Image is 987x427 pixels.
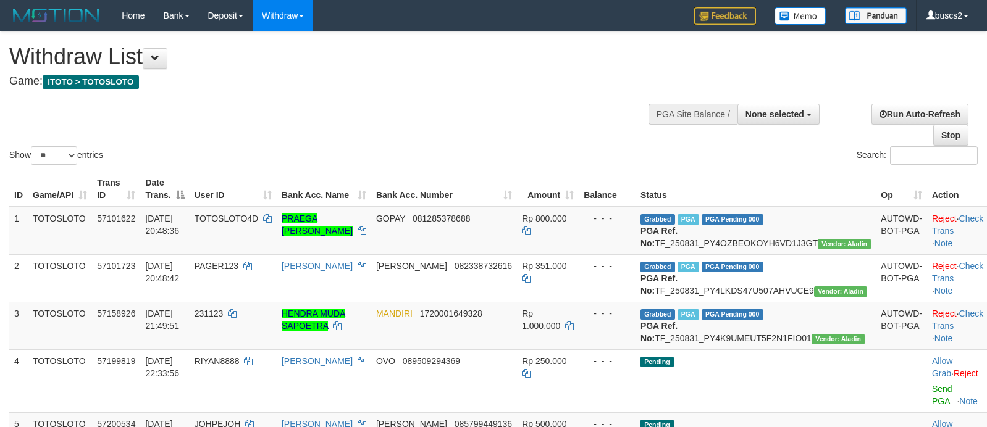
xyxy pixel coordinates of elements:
[890,146,978,165] input: Search:
[932,309,957,318] a: Reject
[857,146,978,165] label: Search:
[31,146,77,165] select: Showentries
[775,7,826,25] img: Button%20Memo.svg
[376,356,395,366] span: OVO
[812,334,865,344] span: Vendor URL: https://payment4.1velocity.biz
[9,75,645,88] h4: Game:
[640,226,678,248] b: PGA Ref. No:
[282,261,353,271] a: [PERSON_NAME]
[932,213,957,223] a: Reject
[28,302,92,349] td: TOTOSLOTO
[694,7,756,25] img: Feedback.jpg
[640,214,675,225] span: Grabbed
[145,213,179,236] span: [DATE] 20:48:36
[190,172,277,207] th: User ID: activate to sort column ascending
[702,214,763,225] span: PGA Pending
[640,273,678,296] b: PGA Ref. No:
[845,7,907,24] img: panduan.png
[420,309,482,318] span: Copy 1720001649328 to clipboard
[818,239,871,249] span: Vendor URL: https://payment4.1velocity.biz
[403,356,460,366] span: Copy 089509294369 to clipboard
[745,109,804,119] span: None selected
[932,356,954,378] span: ·
[932,261,957,271] a: Reject
[145,309,179,331] span: [DATE] 21:49:51
[282,213,353,236] a: PRAEGA [PERSON_NAME]
[9,6,103,25] img: MOTION_logo.png
[584,212,631,225] div: - - -
[376,309,413,318] span: MANDIRI
[522,261,566,271] span: Rp 351.000
[97,356,135,366] span: 57199819
[932,384,952,406] a: Send PGA
[640,357,674,367] span: Pending
[376,261,447,271] span: [PERSON_NAME]
[636,207,876,255] td: TF_250831_PY4OZBEOKOYH6VD1J3GT
[932,213,983,236] a: Check Trans
[932,309,983,331] a: Check Trans
[9,254,28,302] td: 2
[954,368,978,378] a: Reject
[871,104,968,125] a: Run Auto-Refresh
[934,238,953,248] a: Note
[702,262,763,272] span: PGA Pending
[934,333,953,343] a: Note
[371,172,517,207] th: Bank Acc. Number: activate to sort column ascending
[9,349,28,412] td: 4
[277,172,371,207] th: Bank Acc. Name: activate to sort column ascending
[640,262,675,272] span: Grabbed
[678,214,699,225] span: Marked by buscs1
[97,213,135,223] span: 57101622
[97,309,135,318] span: 57158926
[145,356,179,378] span: [DATE] 22:33:56
[959,396,978,406] a: Note
[876,302,927,349] td: AUTOWD-BOT-PGA
[28,172,92,207] th: Game/API: activate to sort column ascending
[195,261,238,271] span: PAGER123
[584,260,631,272] div: - - -
[814,286,867,297] span: Vendor URL: https://payment4.1velocity.biz
[517,172,579,207] th: Amount: activate to sort column ascending
[282,309,345,331] a: HENDRA MUDA SAPOETRA
[640,309,675,320] span: Grabbed
[195,356,240,366] span: RIYAN8888
[282,356,353,366] a: [PERSON_NAME]
[376,213,405,223] span: GOPAY
[9,44,645,69] h1: Withdraw List
[636,302,876,349] td: TF_250831_PY4K9UMEUT5F2N1FIO01
[876,207,927,255] td: AUTOWD-BOT-PGA
[678,309,699,320] span: Marked by buscs1
[28,254,92,302] td: TOTOSLOTO
[640,321,678,343] b: PGA Ref. No:
[876,172,927,207] th: Op: activate to sort column ascending
[579,172,636,207] th: Balance
[140,172,189,207] th: Date Trans.: activate to sort column descending
[522,213,566,223] span: Rp 800.000
[455,261,512,271] span: Copy 082338732616 to clipboard
[636,254,876,302] td: TF_250831_PY4LKDS47U507AHVUCE9
[522,356,566,366] span: Rp 250.000
[876,254,927,302] td: AUTOWD-BOT-PGA
[195,309,224,318] span: 231123
[522,309,560,331] span: Rp 1.000.000
[678,262,699,272] span: Marked by buscs1
[28,349,92,412] td: TOTOSLOTO
[649,104,737,125] div: PGA Site Balance /
[932,356,952,378] a: Allow Grab
[28,207,92,255] td: TOTOSLOTO
[932,261,983,283] a: Check Trans
[9,207,28,255] td: 1
[934,286,953,296] a: Note
[145,261,179,283] span: [DATE] 20:48:42
[584,355,631,367] div: - - -
[702,309,763,320] span: PGA Pending
[584,307,631,320] div: - - -
[43,75,139,89] span: ITOTO > TOTOSLOTO
[92,172,140,207] th: Trans ID: activate to sort column ascending
[195,213,258,223] span: TOTOSLOTO4D
[933,125,968,146] a: Stop
[97,261,135,271] span: 57101723
[737,104,820,125] button: None selected
[9,302,28,349] td: 3
[413,213,470,223] span: Copy 081285378688 to clipboard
